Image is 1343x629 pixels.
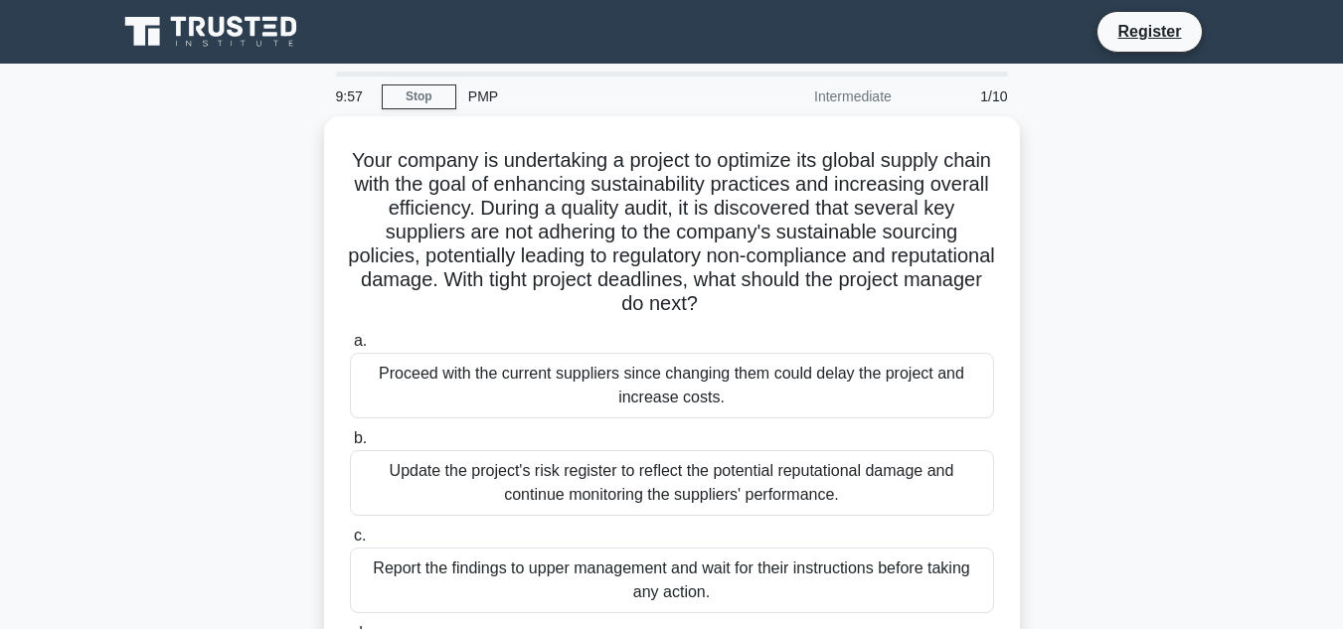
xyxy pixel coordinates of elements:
a: Register [1105,19,1193,44]
div: Intermediate [730,77,904,116]
div: Proceed with the current suppliers since changing them could delay the project and increase costs. [350,353,994,418]
div: PMP [456,77,730,116]
div: Report the findings to upper management and wait for their instructions before taking any action. [350,548,994,613]
div: 9:57 [324,77,382,116]
a: Stop [382,84,456,109]
span: c. [354,527,366,544]
span: a. [354,332,367,349]
span: b. [354,429,367,446]
div: Update the project's risk register to reflect the potential reputational damage and continue moni... [350,450,994,516]
div: 1/10 [904,77,1020,116]
h5: Your company is undertaking a project to optimize its global supply chain with the goal of enhanc... [348,148,996,317]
